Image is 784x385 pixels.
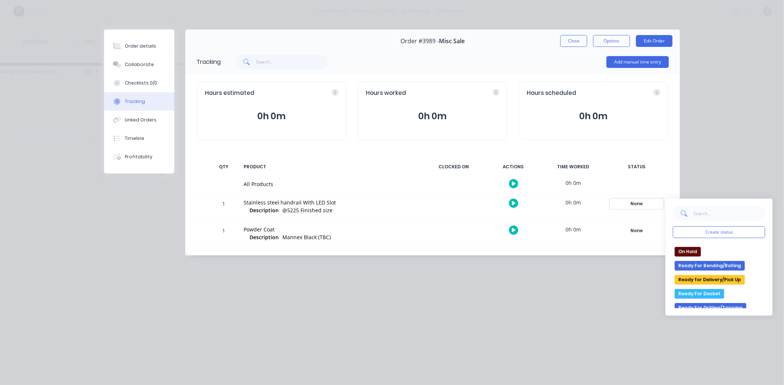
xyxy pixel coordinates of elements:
button: Close [560,35,587,47]
div: Tracking [125,98,145,105]
div: CLOCKED ON [426,159,481,175]
button: Order details [104,37,174,55]
span: Description [250,233,279,241]
div: QTY [213,159,235,175]
span: Order #3989 - [400,38,439,45]
div: All Products [244,180,417,188]
button: 0h 0m [205,109,338,123]
button: Timeline [104,129,174,148]
button: 0h 0m [366,109,499,123]
input: Search... [693,206,765,221]
button: Ready For Docket [675,289,724,299]
div: PRODUCT [239,159,422,175]
input: Search... [256,55,328,69]
button: Ready For Drilling/Tapping [675,303,746,313]
div: ACTIONS [486,159,541,175]
div: Profitability [125,154,152,160]
button: Collaborate [104,55,174,74]
span: Hours estimated [205,89,254,97]
span: Mannex Black (TBC) [282,234,331,241]
div: Tracking [196,58,221,66]
div: Stainless steel handrail With LED Slot [244,199,417,206]
div: STATUS [605,159,668,175]
button: Options [593,35,630,47]
div: Order details [125,43,156,49]
button: None [610,199,664,209]
button: Ready For Bending/Rolling [675,261,745,271]
div: 1 [213,222,235,248]
div: Timeline [125,135,144,142]
span: Hours scheduled [527,89,576,97]
button: Edit Order [636,35,673,47]
button: Checklists 0/0 [104,74,174,92]
button: Create status [673,226,765,238]
button: Tracking [104,92,174,111]
button: 0h 0m [527,109,660,123]
div: Checklists 0/0 [125,80,157,86]
div: 0h 0m [546,221,601,238]
button: Profitability [104,148,174,166]
button: Add manual time entry [606,56,669,68]
div: Linked Orders [125,117,157,123]
div: TIME WORKED [546,159,601,175]
div: 1 [213,195,235,221]
button: None [610,226,664,236]
span: Misc Sale [439,38,465,45]
div: 0h 0m [546,194,601,211]
button: Linked Orders [104,111,174,129]
span: @5225 Finished size [282,207,333,214]
span: Hours worked [366,89,406,97]
div: 0h 0m [546,175,601,191]
div: Powder Coat [244,226,417,233]
span: Description [250,206,279,214]
button: On Hold [675,247,701,257]
div: Collaborate [125,61,154,68]
button: Ready for Delivery/Pick Up [675,275,745,285]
